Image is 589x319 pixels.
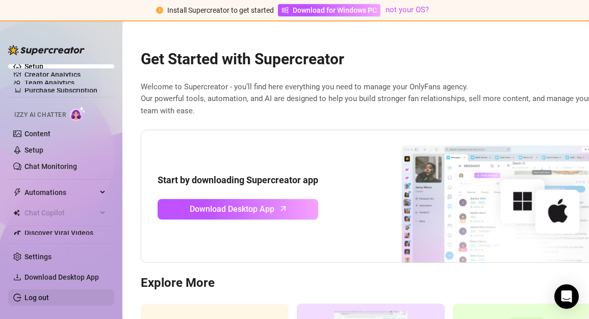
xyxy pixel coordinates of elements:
[24,86,97,94] a: Purchase Subscription
[24,253,52,261] a: Settings
[24,229,93,237] a: Discover Viral Videos
[386,5,429,14] a: not your OS?
[24,146,43,154] a: Setup
[281,7,289,14] span: windows
[277,203,289,214] span: arrow-up
[13,209,20,216] img: Chat Copilot
[24,66,106,83] a: Creator Analytics
[158,199,318,219] a: Download Desktop Apparrow-up
[24,79,74,87] a: Team Analytics
[24,184,97,201] span: Automations
[24,130,50,138] a: Content
[190,203,274,215] span: Download Desktop App
[278,4,380,16] a: Download for Windows PC
[167,6,274,14] span: Install Supercreator to get started
[24,162,77,170] a: Chat Monitoring
[13,273,21,281] span: download
[70,106,86,121] img: AI Chatter
[14,110,66,120] span: Izzy AI Chatter
[13,188,21,197] span: thunderbolt
[24,205,97,221] span: Chat Copilot
[293,5,377,16] span: Download for Windows PC
[24,273,99,281] span: Download Desktop App
[156,7,163,14] span: exclamation-circle
[24,293,49,302] a: Log out
[554,284,579,309] div: Open Intercom Messenger
[24,62,43,70] a: Setup
[8,45,85,55] img: logo-BBDzfeDw.svg
[158,175,318,185] strong: Start by downloading Supercreator app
